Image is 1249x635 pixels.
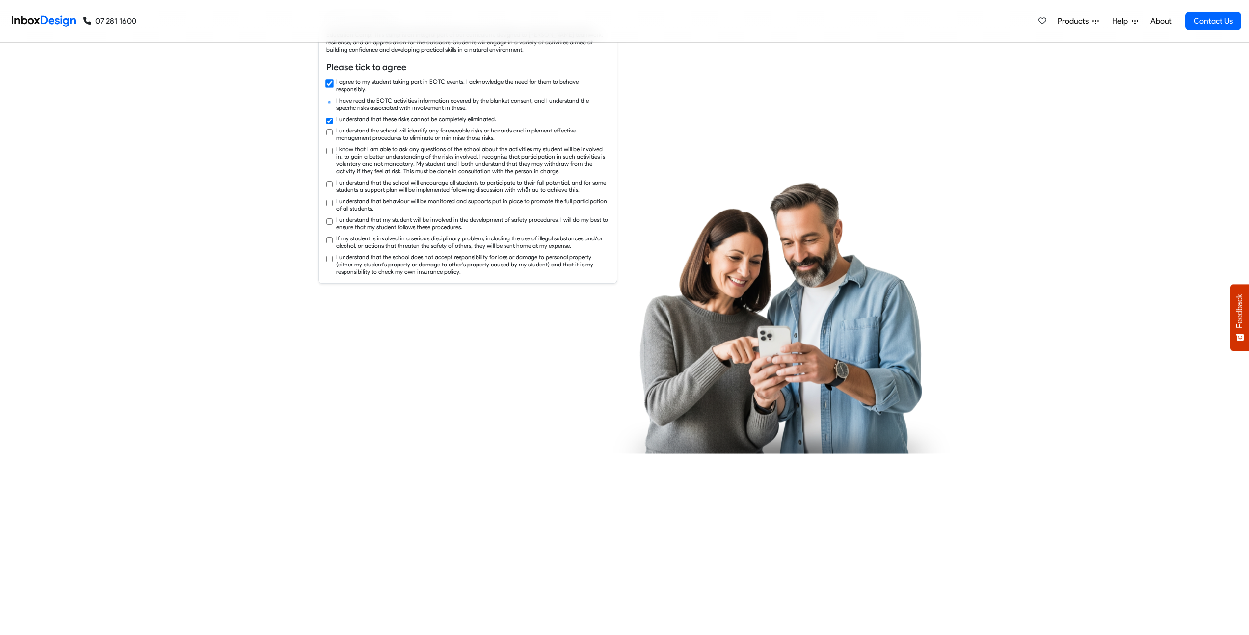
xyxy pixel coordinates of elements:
[1147,11,1174,31] a: About
[336,78,609,93] label: I agree to my student taking part in EOTC events. I acknowledge the need for them to behave respo...
[1185,12,1241,30] a: Contact Us
[336,197,609,212] label: I understand that behaviour will be monitored and supports put in place to promote the full parti...
[336,97,609,111] label: I have read the EOTC activities information covered by the blanket consent, and I understand the ...
[336,235,609,249] label: If my student is involved in a serious disciplinary problem, including the use of illegal substan...
[336,253,609,275] label: I understand that the school does not accept responsibility for loss or damage to personal proper...
[613,182,950,453] img: parents_using_phone.png
[336,127,609,141] label: I understand the school will identify any foreseeable risks or hazards and implement effective ma...
[336,216,609,231] label: I understand that my student will be involved in the development of safety procedures. I will do ...
[326,61,609,74] h6: Please tick to agree
[1054,11,1103,31] a: Products
[336,179,609,193] label: I understand that the school will encourage all students to participate to their full potential, ...
[1235,294,1244,328] span: Feedback
[1230,284,1249,351] button: Feedback - Show survey
[83,15,136,27] a: 07 281 1600
[336,115,496,123] label: I understand that these risks cannot be completely eliminated.
[1112,15,1132,27] span: Help
[336,145,609,175] label: I know that I am able to ask any questions of the school about the activities my student will be ...
[1108,11,1142,31] a: Help
[1058,15,1092,27] span: Products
